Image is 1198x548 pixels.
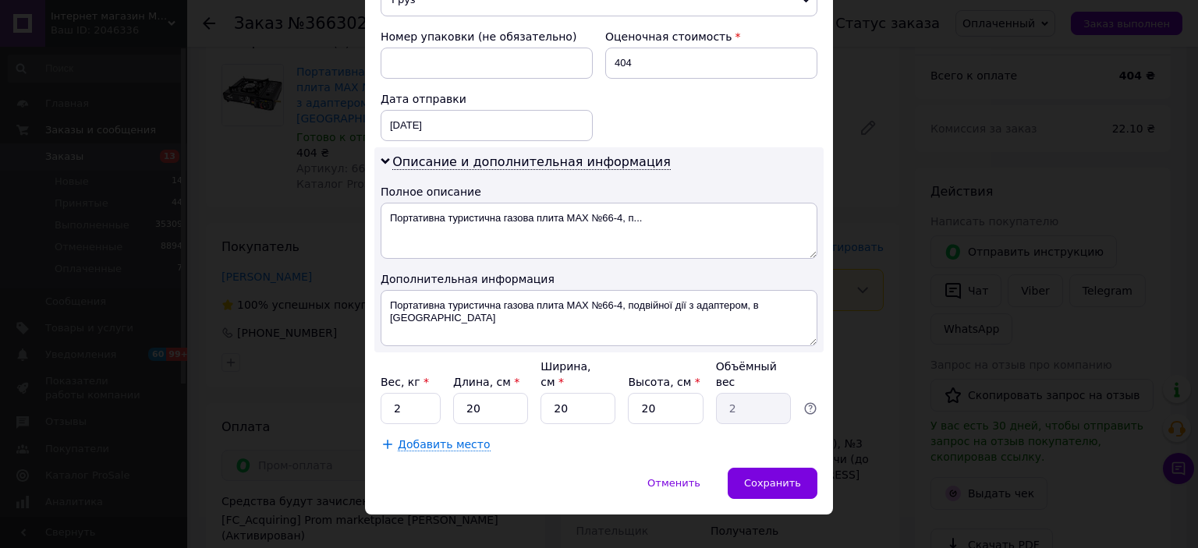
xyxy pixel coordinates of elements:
[381,91,593,107] div: Дата отправки
[398,438,491,451] span: Добавить место
[381,29,593,44] div: Номер упаковки (не обязательно)
[381,271,817,287] div: Дополнительная информация
[647,477,700,489] span: Отменить
[381,203,817,259] textarea: Портативна туристична газова плита MAX №66-4, п...
[381,290,817,346] textarea: Портативна туристична газова плита MAX №66-4, подвійної дії з адаптером, в [GEOGRAPHIC_DATA]
[453,376,519,388] label: Длина, см
[541,360,590,388] label: Ширина, см
[381,184,817,200] div: Полное описание
[744,477,801,489] span: Сохранить
[392,154,671,170] span: Описание и дополнительная информация
[716,359,791,390] div: Объёмный вес
[628,376,700,388] label: Высота, см
[381,376,429,388] label: Вес, кг
[605,29,817,44] div: Оценочная стоимость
